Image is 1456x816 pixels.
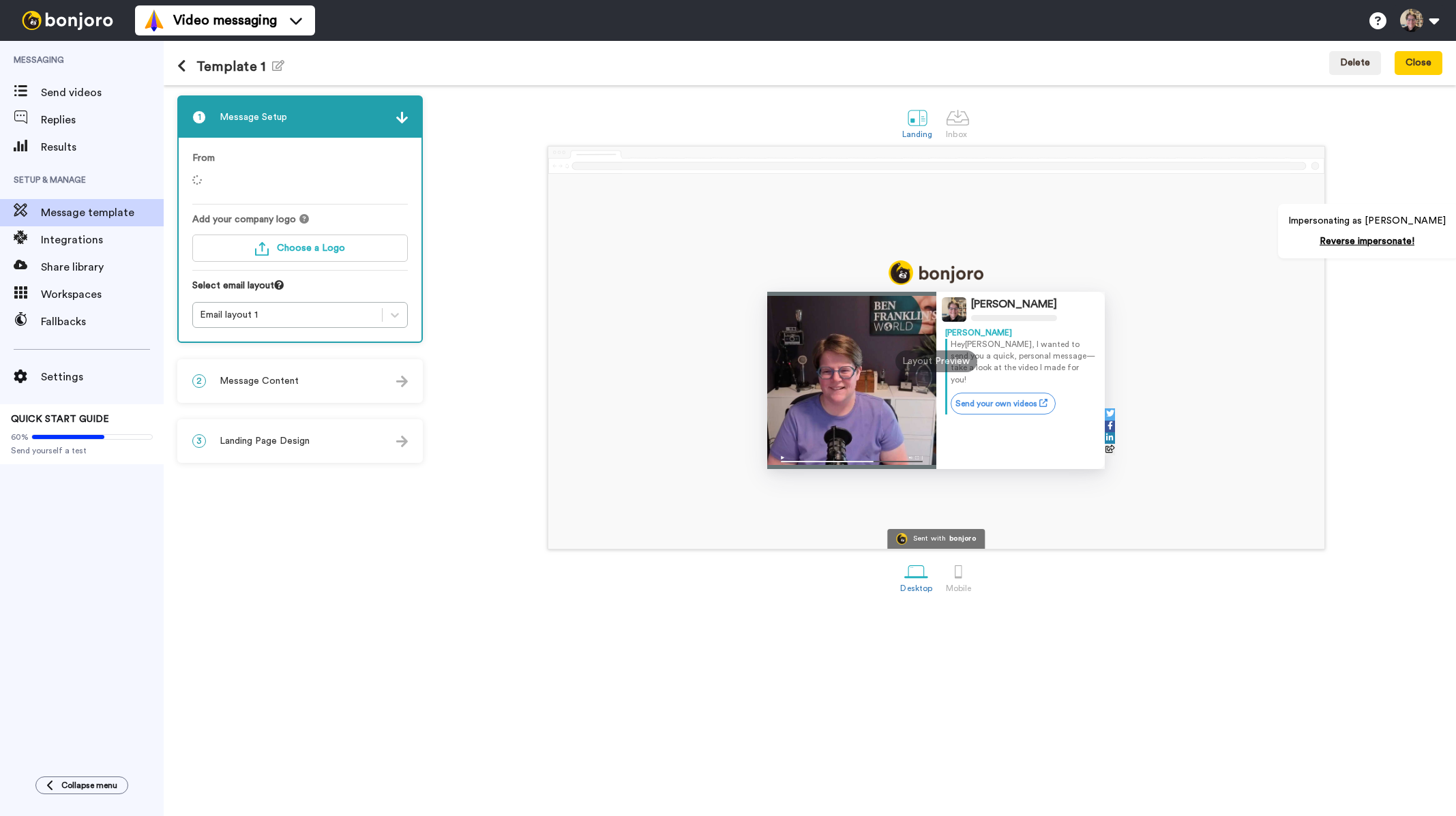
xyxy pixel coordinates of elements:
p: Impersonating as [PERSON_NAME] [1288,214,1446,228]
h1: Template 1 [177,59,284,74]
img: upload-turquoise.svg [255,242,269,256]
button: Delete [1329,51,1381,76]
span: Workspaces [41,286,164,303]
span: Fallbacks [41,314,164,330]
span: 2 [192,374,206,388]
span: 60% [11,432,29,442]
span: Message template [41,205,164,221]
img: Bonjoro Logo [896,533,908,545]
span: Send videos [41,85,164,101]
a: Inbox [939,99,977,146]
span: Message Setup [220,110,287,124]
div: [PERSON_NAME] [945,327,1097,339]
span: Send yourself a test [11,445,153,456]
span: Add your company logo [192,213,296,226]
span: Share library [41,259,164,275]
img: player-controls-full.svg [767,449,936,469]
span: 1 [192,110,206,124]
div: Mobile [946,584,971,593]
span: QUICK START GUIDE [11,414,109,424]
button: Close [1395,51,1442,76]
img: Profile Image [942,297,966,322]
span: 3 [192,434,206,448]
div: Inbox [946,130,970,139]
button: Collapse menu [35,776,128,794]
a: Mobile [939,553,978,600]
span: Message Content [220,374,299,388]
div: Desktop [900,584,932,593]
span: Integrations [41,232,164,248]
span: Landing Page Design [220,434,310,448]
span: Choose a Logo [277,243,345,253]
div: Select email layout [192,279,408,302]
img: bj-logo-header-white.svg [16,11,119,30]
span: Settings [41,369,164,385]
div: [PERSON_NAME] [971,298,1057,311]
a: Send your own videos [951,393,1056,414]
span: Results [41,139,164,155]
img: arrow.svg [396,436,408,447]
img: arrow.svg [396,376,408,387]
a: Landing [895,99,940,146]
img: vm-color.svg [143,10,165,31]
a: Desktop [893,553,939,600]
div: bonjoro [949,535,976,543]
img: logo_full.png [889,260,984,285]
div: Sent with [913,535,946,543]
div: 2Message Content [177,359,423,403]
div: Layout Preview [895,350,977,372]
div: Landing [902,130,933,139]
span: Video messaging [173,11,277,30]
img: arrow.svg [396,112,408,123]
span: Collapse menu [61,780,117,791]
div: Email layout 1 [200,308,375,322]
button: Choose a Logo [192,235,408,262]
label: From [192,151,215,166]
p: Hey [PERSON_NAME] , I wanted to send you a quick, personal message—take a look at the video I mad... [951,339,1097,386]
span: Replies [41,112,164,128]
a: Reverse impersonate! [1320,237,1414,246]
div: 3Landing Page Design [177,419,423,463]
